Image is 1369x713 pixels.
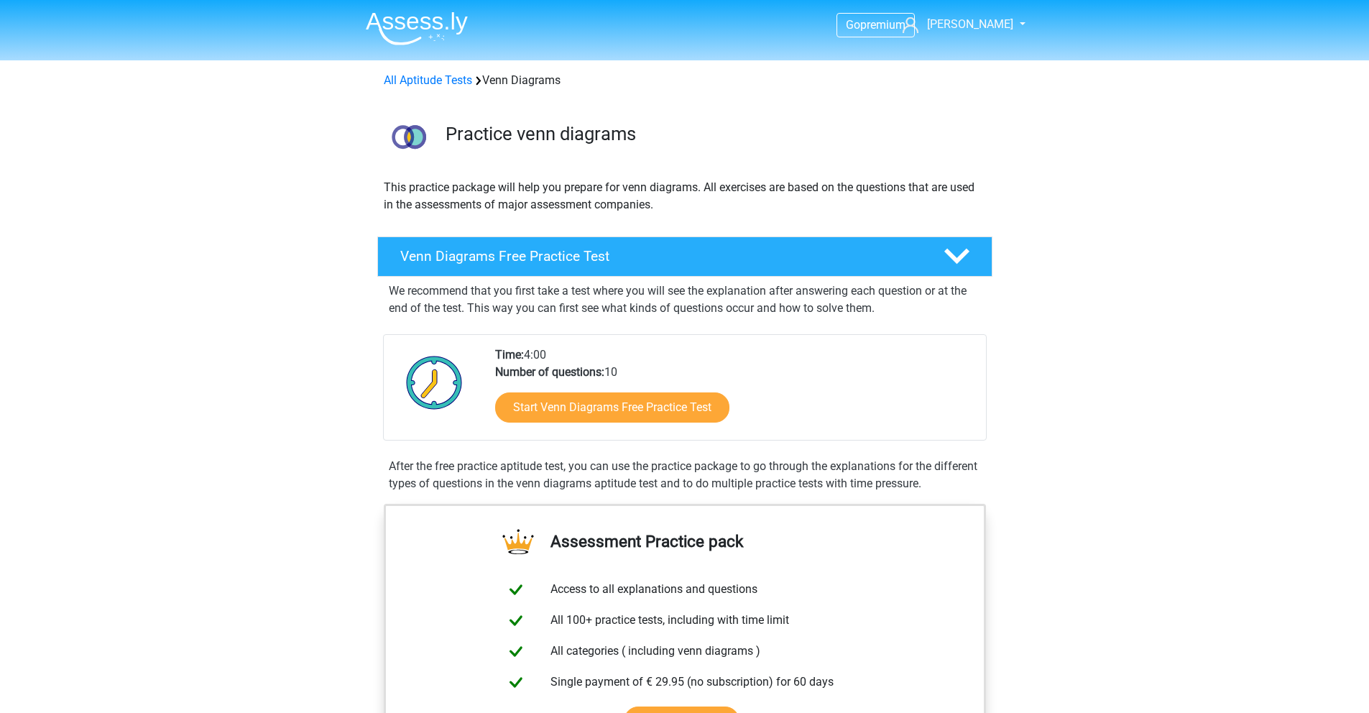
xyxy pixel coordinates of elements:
div: After the free practice aptitude test, you can use the practice package to go through the explana... [383,458,987,492]
div: 4:00 10 [484,346,985,440]
b: Time: [495,348,524,362]
p: We recommend that you first take a test where you will see the explanation after answering each q... [389,282,981,317]
h4: Venn Diagrams Free Practice Test [400,248,921,264]
img: venn diagrams [378,106,439,167]
span: Go [846,18,860,32]
img: Assessly [366,11,468,45]
p: This practice package will help you prepare for venn diagrams. All exercises are based on the que... [384,179,986,213]
span: [PERSON_NAME] [927,17,1013,31]
span: premium [860,18,905,32]
a: Venn Diagrams Free Practice Test [372,236,998,277]
b: Number of questions: [495,365,604,379]
h3: Practice venn diagrams [446,123,981,145]
a: All Aptitude Tests [384,73,472,87]
a: Start Venn Diagrams Free Practice Test [495,392,729,423]
div: Venn Diagrams [378,72,992,89]
a: Gopremium [837,15,914,34]
img: Clock [398,346,471,418]
a: [PERSON_NAME] [897,16,1015,33]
